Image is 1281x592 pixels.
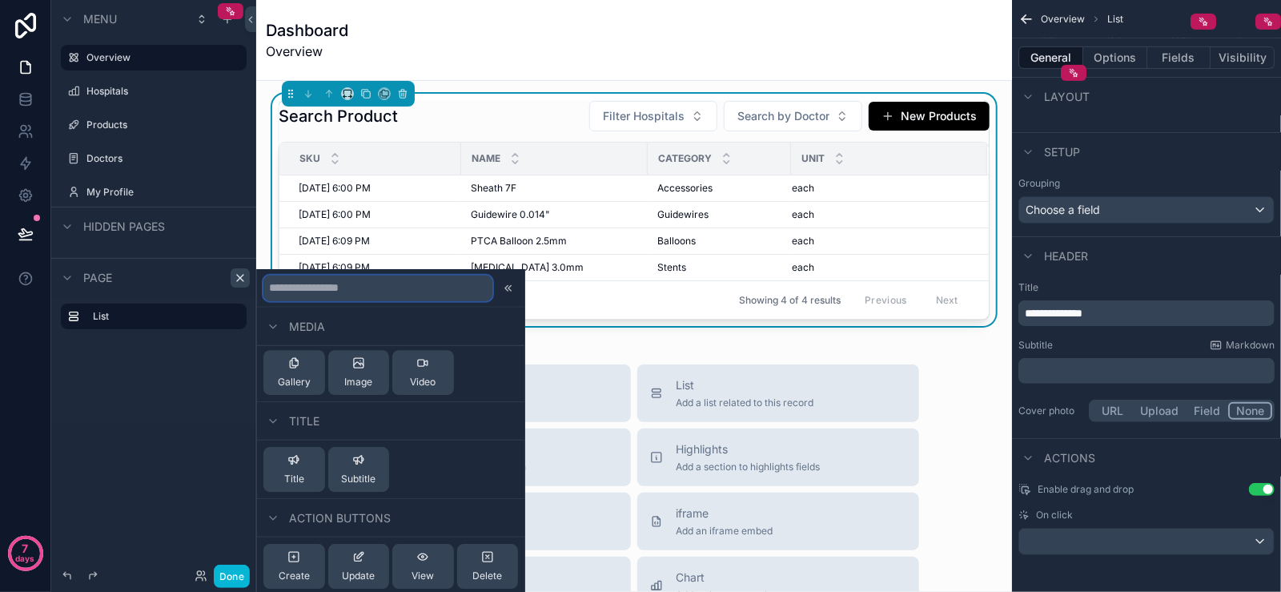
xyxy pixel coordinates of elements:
[392,350,454,395] button: Video
[657,261,781,274] a: Stents
[299,208,452,221] a: [DATE] 6:00 PM
[16,547,35,570] p: days
[1044,248,1088,264] span: Header
[657,208,709,221] span: Guidewires
[279,105,398,127] h1: Search Product
[1213,20,1275,68] button: Timeline
[83,219,165,235] span: Hidden pages
[86,152,243,165] label: Doctors
[299,261,452,274] a: [DATE] 6:09 PM
[676,377,813,393] span: List
[86,85,243,98] label: Hospitals
[86,119,243,131] label: Products
[51,296,256,345] div: scrollable content
[279,570,310,582] span: Create
[1018,196,1275,224] button: Choose a field
[1044,89,1090,105] span: Layout
[471,261,584,274] span: [MEDICAL_DATA] 3.0mm
[457,544,519,589] button: Delete
[792,235,814,248] span: each
[1018,281,1275,294] label: Title
[22,541,29,557] p: 7
[657,235,696,248] span: Balloons
[676,570,796,586] span: Chart
[266,42,348,61] span: Overview
[1147,46,1211,69] button: Fields
[1018,46,1083,69] button: General
[214,565,250,588] button: Done
[792,182,814,195] span: each
[299,235,370,248] span: [DATE] 6:09 PM
[299,261,370,274] span: [DATE] 6:09 PM
[739,294,841,307] span: Showing 4 of 4 results
[471,208,638,221] a: Guidewire 0.014"
[93,310,234,323] label: List
[658,152,712,165] span: Category
[1134,402,1187,420] button: Upload
[1018,358,1275,384] div: scrollable content
[1226,339,1275,352] span: Markdown
[83,11,117,27] span: Menu
[1044,144,1080,160] span: Setup
[392,544,454,589] button: View
[289,413,319,429] span: Title
[1018,405,1082,417] label: Cover photo
[637,429,919,486] button: HighlightsAdd a section to highlights fields
[792,235,968,248] a: each
[1210,339,1275,352] a: Markdown
[299,235,452,248] a: [DATE] 6:09 PM
[657,182,781,195] a: Accessories
[1036,509,1073,522] span: On click
[86,186,243,199] label: My Profile
[344,376,372,389] span: Image
[676,505,773,522] span: iframe
[792,208,968,221] a: each
[341,473,375,485] span: Subtitle
[1018,71,1080,119] button: Gantt
[471,235,638,248] a: PTCA Balloon 2.5mm
[792,182,968,195] a: each
[299,182,371,195] span: [DATE] 6:00 PM
[86,51,237,64] label: Overview
[657,208,781,221] a: Guidewires
[589,101,717,131] button: Select Button
[676,525,773,538] span: Add an iframe embed
[869,102,990,131] button: New Products
[412,570,434,582] span: View
[792,261,968,274] a: each
[1228,402,1272,420] button: None
[637,364,919,422] button: ListAdd a list related to this record
[657,261,686,274] span: Stents
[83,270,112,286] span: Page
[1026,203,1100,216] span: Choose a field
[289,510,391,526] span: Action buttons
[410,376,436,389] span: Video
[284,473,304,485] span: Title
[471,182,638,195] a: Sheath 7F
[1041,13,1085,26] span: Overview
[299,152,320,165] span: Sku
[792,261,814,274] span: each
[603,108,685,124] span: Filter Hospitals
[1018,177,1060,190] label: Grouping
[1038,483,1134,496] span: Enable drag and drop
[278,376,311,389] span: Gallery
[263,350,325,395] button: Gallery
[1044,450,1095,466] span: Actions
[1187,402,1229,420] button: Field
[792,208,814,221] span: each
[676,441,820,457] span: Highlights
[472,570,502,582] span: Delete
[342,570,375,582] span: Update
[263,544,325,589] button: Create
[328,544,390,589] button: Update
[289,319,325,335] span: Media
[637,493,919,550] button: iframeAdd an iframe embed
[1148,20,1210,68] button: Pivot Table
